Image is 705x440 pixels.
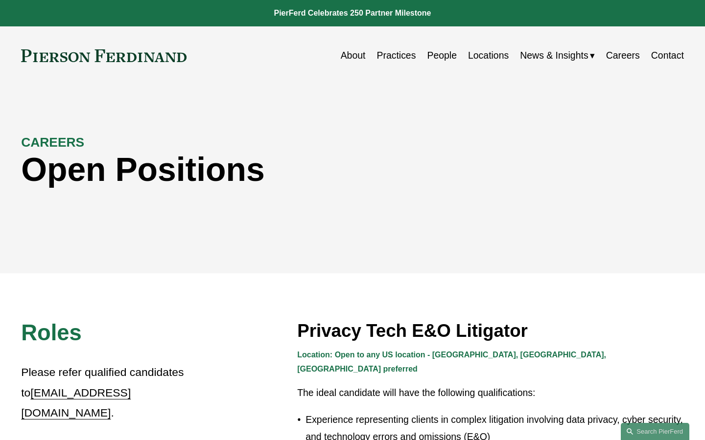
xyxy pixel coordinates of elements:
h3: Privacy Tech E&O Litigator [297,320,684,342]
a: Search this site [621,423,689,440]
span: Roles [21,320,82,345]
p: The ideal candidate will have the following qualifications: [297,384,684,401]
a: About [341,46,366,65]
strong: Location: Open to any US location - [GEOGRAPHIC_DATA], [GEOGRAPHIC_DATA], [GEOGRAPHIC_DATA] prefe... [297,351,608,373]
a: People [427,46,457,65]
a: Locations [468,46,509,65]
a: [EMAIL_ADDRESS][DOMAIN_NAME] [21,386,131,419]
a: Careers [606,46,640,65]
span: News & Insights [520,47,588,64]
a: folder dropdown [520,46,594,65]
h1: Open Positions [21,151,518,189]
strong: CAREERS [21,135,84,150]
a: Contact [651,46,684,65]
a: Practices [376,46,416,65]
p: Please refer qualified candidates to . [21,362,214,423]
